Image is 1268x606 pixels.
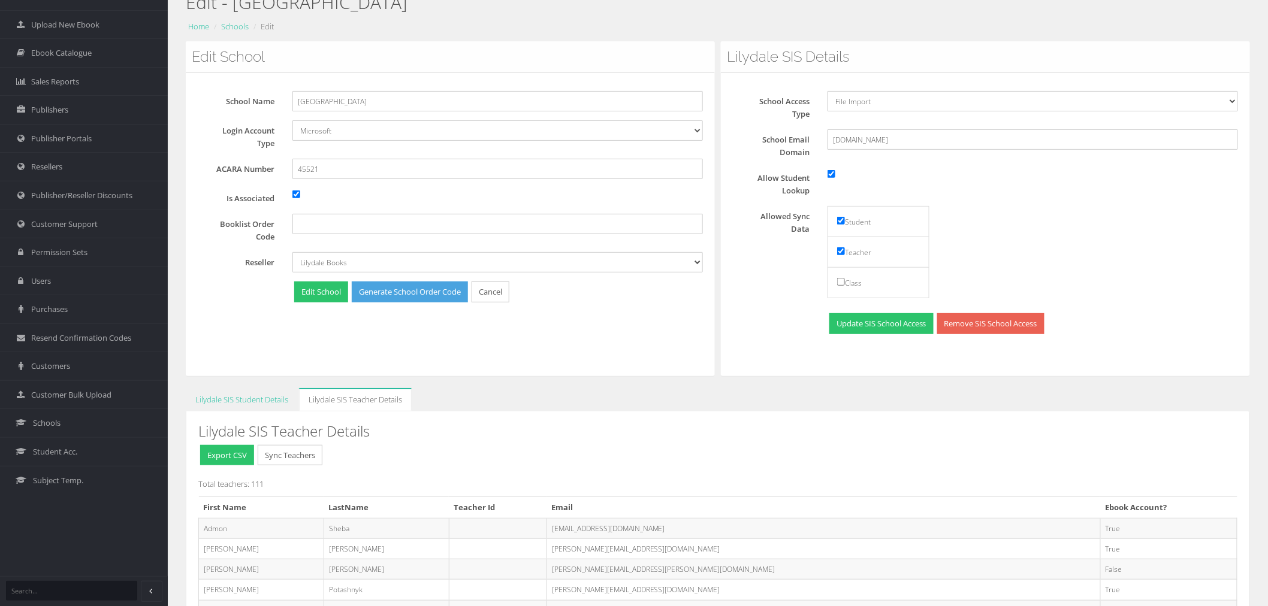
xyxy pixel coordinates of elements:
[547,559,1100,580] td: [PERSON_NAME][EMAIL_ADDRESS][PERSON_NAME][DOMAIN_NAME]
[31,304,68,315] span: Purchases
[31,360,70,372] span: Customers
[31,219,98,230] span: Customer Support
[294,281,348,302] button: Edit School
[472,281,509,302] a: Cancel
[198,214,283,243] label: Booklist Order Code
[258,445,322,466] button: Sync Teachers
[828,206,929,237] li: Student
[31,161,62,172] span: Resellers
[31,104,68,116] span: Publishers
[324,580,449,600] td: Potashnyk
[186,388,298,411] a: Lilydale SIS Student Details
[31,190,132,201] span: Publisher/Reseller Discounts
[199,519,324,539] td: Admon
[31,47,92,59] span: Ebook Catalogue
[192,49,709,65] h3: Edit School
[198,188,283,205] label: Is Associated
[1100,539,1237,559] td: True
[324,497,449,519] th: LastName
[31,332,131,344] span: Resend Confirmation Codes
[324,539,449,559] td: [PERSON_NAME]
[1100,559,1237,580] td: False
[188,21,209,32] a: Home
[1100,519,1237,539] td: True
[829,313,934,334] button: Update SIS School Access
[31,275,51,287] span: Users
[198,91,283,108] label: School Name
[199,497,324,519] th: First Name
[31,389,111,401] span: Customer Bulk Upload
[199,539,324,559] td: [PERSON_NAME]
[547,497,1100,519] th: Email
[199,580,324,600] td: [PERSON_NAME]
[198,120,283,150] label: Login Account Type
[250,20,274,33] li: Edit
[33,417,61,429] span: Schools
[200,445,254,466] button: Export CSV
[733,129,819,159] label: School Email Domain
[33,446,77,457] span: Student Acc.
[547,580,1100,600] td: [PERSON_NAME][EMAIL_ADDRESS][DOMAIN_NAME]
[324,559,449,580] td: [PERSON_NAME]
[733,91,819,120] label: School Access Type
[221,21,249,32] a: Schools
[198,477,1237,490] p: Total teachers: 111
[449,497,547,519] th: Teacher Id
[727,49,1244,65] h3: Lilydale SIS Details
[31,133,92,144] span: Publisher Portals
[547,519,1100,539] td: [EMAIL_ADDRESS][DOMAIN_NAME]
[1100,580,1237,600] td: True
[828,237,929,268] li: Teacher
[31,19,99,31] span: Upload New Ebook
[352,281,468,302] a: Generate School Order Code
[33,475,83,486] span: Subject Temp.
[828,267,929,298] li: Class
[199,559,324,580] td: [PERSON_NAME]
[1100,497,1237,519] th: Ebook Account?
[299,388,412,411] a: Lilydale SIS Teacher Details
[31,247,87,258] span: Permission Sets
[6,581,137,601] input: Search...
[324,519,449,539] td: Sheba
[733,206,819,235] label: Allowed Sync Data
[937,313,1044,334] a: Remove SIS School Access
[31,76,79,87] span: Sales Reports
[198,423,1237,439] h3: Lilydale SIS Teacher Details
[198,159,283,175] label: ACARA Number
[733,168,819,197] label: Allow Student Lookup
[198,252,283,269] label: Reseller
[547,539,1100,559] td: [PERSON_NAME][EMAIL_ADDRESS][DOMAIN_NAME]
